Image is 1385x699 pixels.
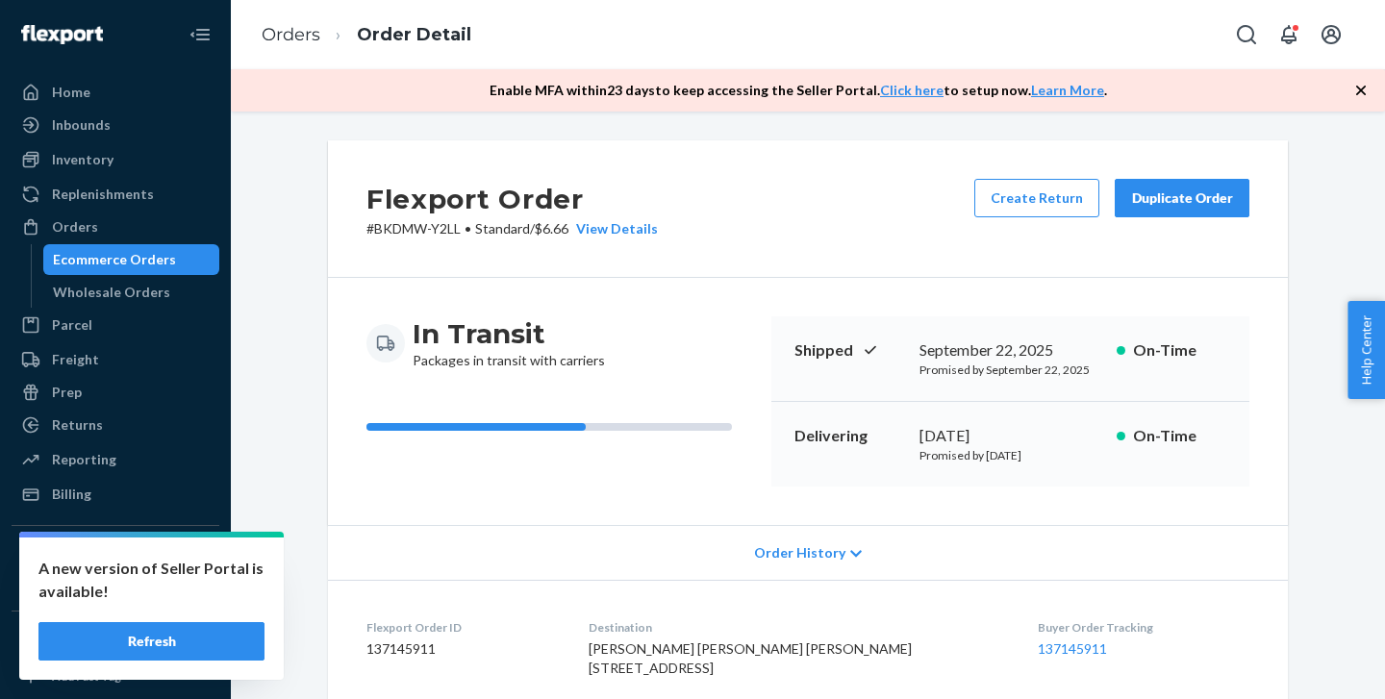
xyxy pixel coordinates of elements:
h3: In Transit [413,316,605,351]
button: Open account menu [1312,15,1350,54]
a: Ecommerce Orders [43,244,220,275]
span: [PERSON_NAME] [PERSON_NAME] [PERSON_NAME] [STREET_ADDRESS] [589,640,912,676]
button: Duplicate Order [1115,179,1249,217]
a: Returns [12,410,219,440]
p: Enable MFA within 23 days to keep accessing the Seller Portal. to setup now. . [490,81,1107,100]
div: Inbounds [52,115,111,135]
a: Order Detail [357,24,471,45]
dt: Buyer Order Tracking [1038,619,1249,636]
a: 137145911 [1038,640,1107,657]
p: # BKDMW-Y2LL / $6.66 [366,219,658,238]
button: Open Search Box [1227,15,1266,54]
a: Orders [262,24,320,45]
p: Delivering [794,425,904,447]
button: Create Return [974,179,1099,217]
a: Billing [12,479,219,510]
a: Wholesale Orders [43,277,220,308]
div: Packages in transit with carriers [413,316,605,370]
p: A new version of Seller Portal is available! [38,557,264,603]
a: Replenishments [12,179,219,210]
span: • [465,220,471,237]
button: View Details [568,219,658,238]
div: Returns [52,415,103,435]
dt: Destination [589,619,1008,636]
p: Promised by September 22, 2025 [919,362,1101,378]
p: Shipped [794,339,904,362]
div: Orders [52,217,98,237]
img: Flexport logo [21,25,103,44]
button: Fast Tags [12,627,219,658]
a: Freight [12,344,219,375]
p: Promised by [DATE] [919,447,1101,463]
div: Billing [52,485,91,504]
a: Inbounds [12,110,219,140]
a: Click here [880,82,944,98]
a: Inventory [12,144,219,175]
div: Home [52,83,90,102]
a: Reporting [12,444,219,475]
a: Add Fast Tag [12,665,219,688]
div: Wholesale Orders [53,283,170,302]
span: Standard [475,220,530,237]
div: Parcel [52,315,92,335]
div: Inventory [52,150,113,169]
button: Open notifications [1270,15,1308,54]
p: On-Time [1133,339,1226,362]
dd: 137145911 [366,639,558,659]
div: Replenishments [52,185,154,204]
a: Add Integration [12,580,219,603]
a: Orders [12,212,219,242]
span: Order History [754,543,845,562]
a: Parcel [12,310,219,340]
div: [DATE] [919,425,1101,447]
a: Learn More [1031,82,1104,98]
button: Integrations [12,541,219,572]
h2: Flexport Order [366,179,658,219]
button: Help Center [1347,301,1385,399]
dt: Flexport Order ID [366,619,558,636]
a: Prep [12,377,219,408]
div: Reporting [52,450,116,469]
ol: breadcrumbs [246,7,487,63]
div: Prep [52,383,82,402]
div: Duplicate Order [1131,188,1233,208]
button: Refresh [38,622,264,661]
div: Freight [52,350,99,369]
div: Ecommerce Orders [53,250,176,269]
div: September 22, 2025 [919,339,1101,362]
a: Home [12,77,219,108]
button: Close Navigation [181,15,219,54]
p: On-Time [1133,425,1226,447]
